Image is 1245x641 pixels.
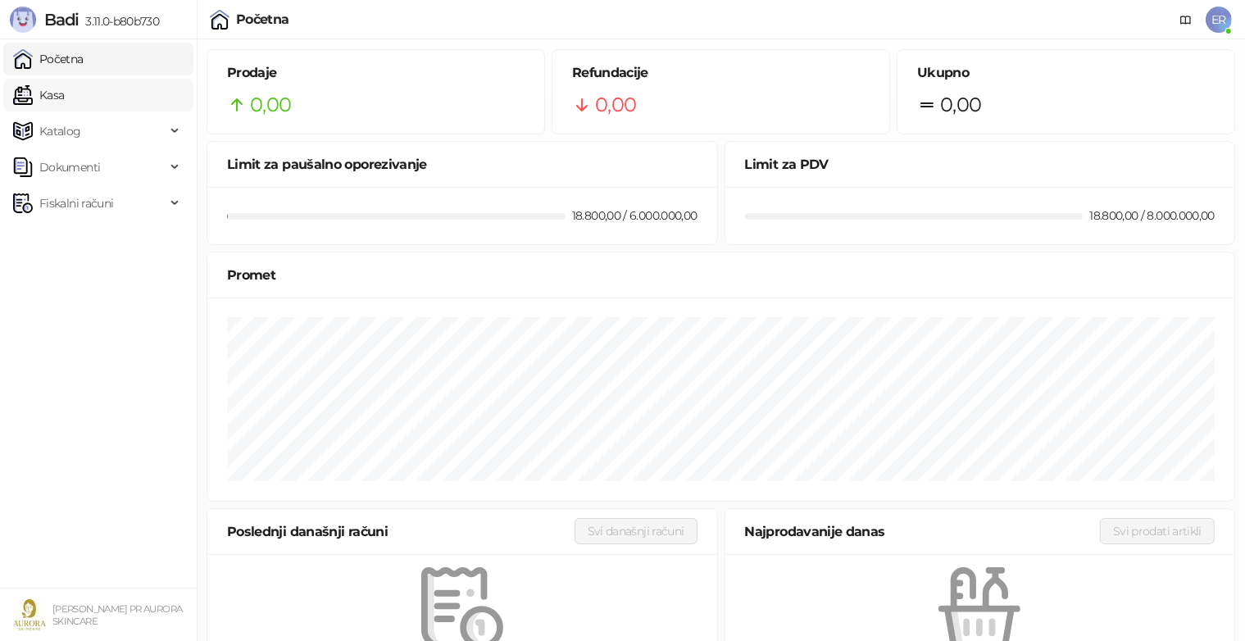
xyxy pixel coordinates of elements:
[250,89,291,120] span: 0,00
[227,265,1215,285] div: Promet
[227,154,697,175] div: Limit za paušalno oporezivanje
[595,89,636,120] span: 0,00
[79,14,159,29] span: 3.11.0-b80b730
[39,151,100,184] span: Dokumenti
[572,63,870,83] h5: Refundacije
[227,521,575,542] div: Poslednji današnji računi
[569,207,701,225] div: 18.800,00 / 6.000.000,00
[575,518,697,544] button: Svi današnji računi
[745,521,1101,542] div: Najprodavanije danas
[745,154,1215,175] div: Limit za PDV
[940,89,981,120] span: 0,00
[227,63,525,83] h5: Prodaje
[39,115,81,148] span: Katalog
[1100,518,1215,544] button: Svi prodati artikli
[236,13,289,26] div: Početna
[39,187,113,220] span: Fiskalni računi
[917,63,1215,83] h5: Ukupno
[13,598,46,631] img: 64x64-companyLogo-49a89dee-dabe-4d7e-87b5-030737ade40e.jpeg
[1173,7,1199,33] a: Dokumentacija
[44,10,79,30] span: Badi
[13,79,64,111] a: Kasa
[52,603,182,627] small: [PERSON_NAME] PR AURORA SKINCARE
[1206,7,1232,33] span: ER
[1086,207,1218,225] div: 18.800,00 / 8.000.000,00
[10,7,36,33] img: Logo
[13,43,84,75] a: Početna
